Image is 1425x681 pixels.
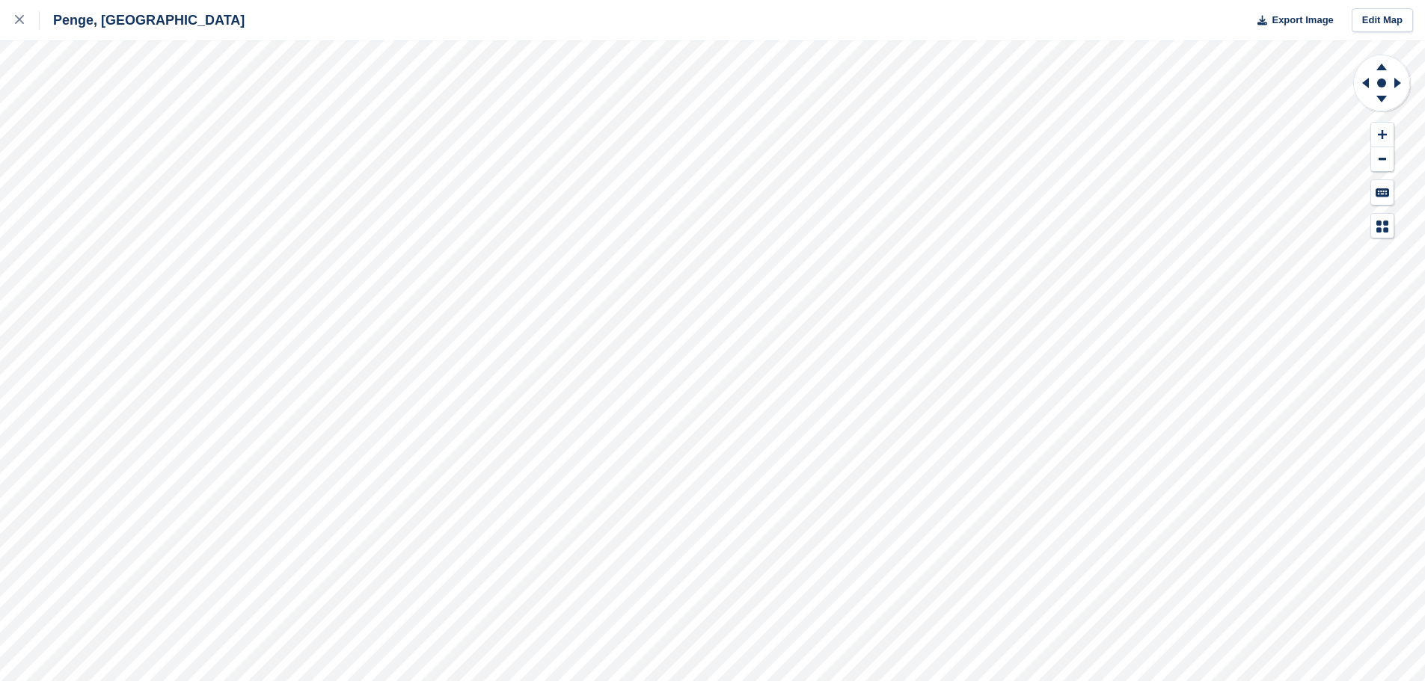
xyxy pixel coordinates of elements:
button: Export Image [1248,8,1334,33]
button: Map Legend [1371,214,1394,238]
button: Keyboard Shortcuts [1371,180,1394,205]
button: Zoom Out [1371,147,1394,172]
button: Zoom In [1371,123,1394,147]
span: Export Image [1272,13,1333,28]
a: Edit Map [1352,8,1413,33]
div: Penge, [GEOGRAPHIC_DATA] [40,11,245,29]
